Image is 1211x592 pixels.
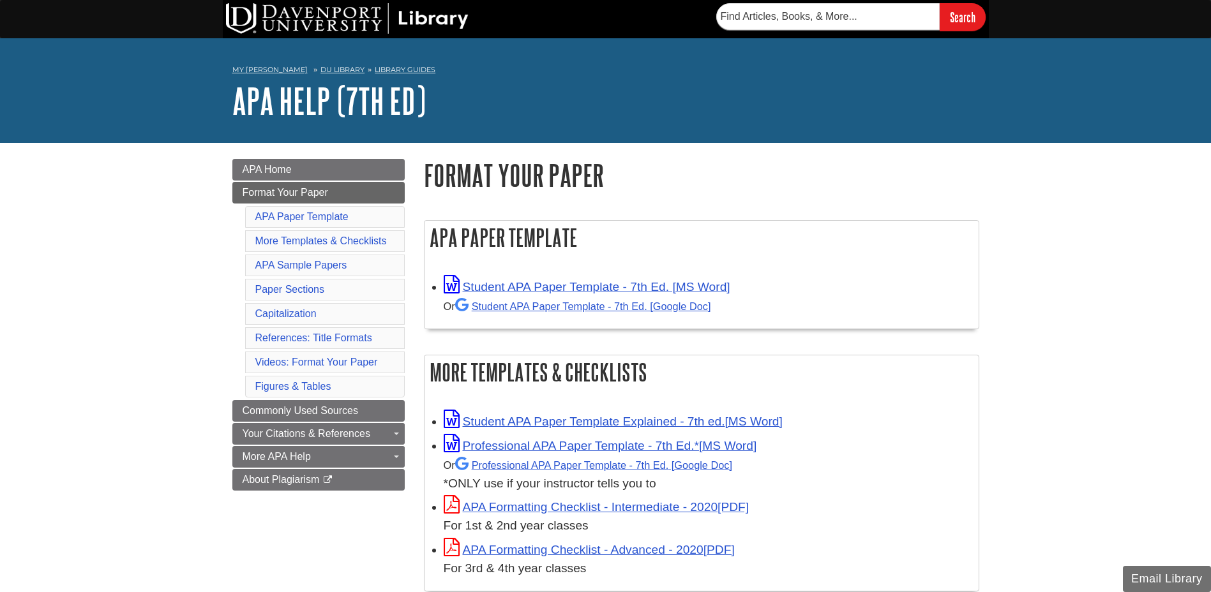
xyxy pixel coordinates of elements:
[243,187,328,198] span: Format Your Paper
[232,64,308,75] a: My [PERSON_NAME]
[444,415,783,428] a: Link opens in new window
[232,423,405,445] a: Your Citations & References
[716,3,940,30] input: Find Articles, Books, & More...
[444,517,972,535] div: For 1st & 2nd year classes
[444,459,732,471] small: Or
[232,400,405,422] a: Commonly Used Sources
[424,159,979,191] h1: Format Your Paper
[444,455,972,493] div: *ONLY use if your instructor tells you to
[255,381,331,392] a: Figures & Tables
[243,428,370,439] span: Your Citations & References
[243,451,311,462] span: More APA Help
[940,3,986,31] input: Search
[444,439,757,452] a: Link opens in new window
[255,332,372,343] a: References: Title Formats
[243,164,292,175] span: APA Home
[444,500,749,514] a: Link opens in new window
[226,3,469,34] img: DU Library
[444,300,711,312] small: Or
[444,543,735,556] a: Link opens in new window
[232,159,405,181] a: APA Home
[444,280,730,293] a: Link opens in new window
[455,300,711,312] a: Student APA Paper Template - 7th Ed. [Google Doc]
[255,260,347,270] a: APA Sample Papers
[425,355,979,389] h2: More Templates & Checklists
[232,159,405,491] div: Guide Page Menu
[255,284,325,295] a: Paper Sections
[232,182,405,204] a: Format Your Paper
[255,235,387,246] a: More Templates & Checklists
[322,476,333,484] i: This link opens in a new window
[320,65,365,74] a: DU Library
[232,446,405,468] a: More APA Help
[375,65,435,74] a: Library Guides
[716,3,986,31] form: Searches DU Library's articles, books, and more
[232,81,426,121] a: APA Help (7th Ed)
[243,405,358,416] span: Commonly Used Sources
[444,559,972,578] div: For 3rd & 4th year classes
[255,211,349,222] a: APA Paper Template
[232,469,405,491] a: About Plagiarism
[455,459,732,471] a: Professional APA Paper Template - 7th Ed.
[243,474,320,485] span: About Plagiarism
[255,357,378,367] a: Videos: Format Your Paper
[255,308,317,319] a: Capitalization
[1123,566,1211,592] button: Email Library
[232,61,979,82] nav: breadcrumb
[425,221,979,255] h2: APA Paper Template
